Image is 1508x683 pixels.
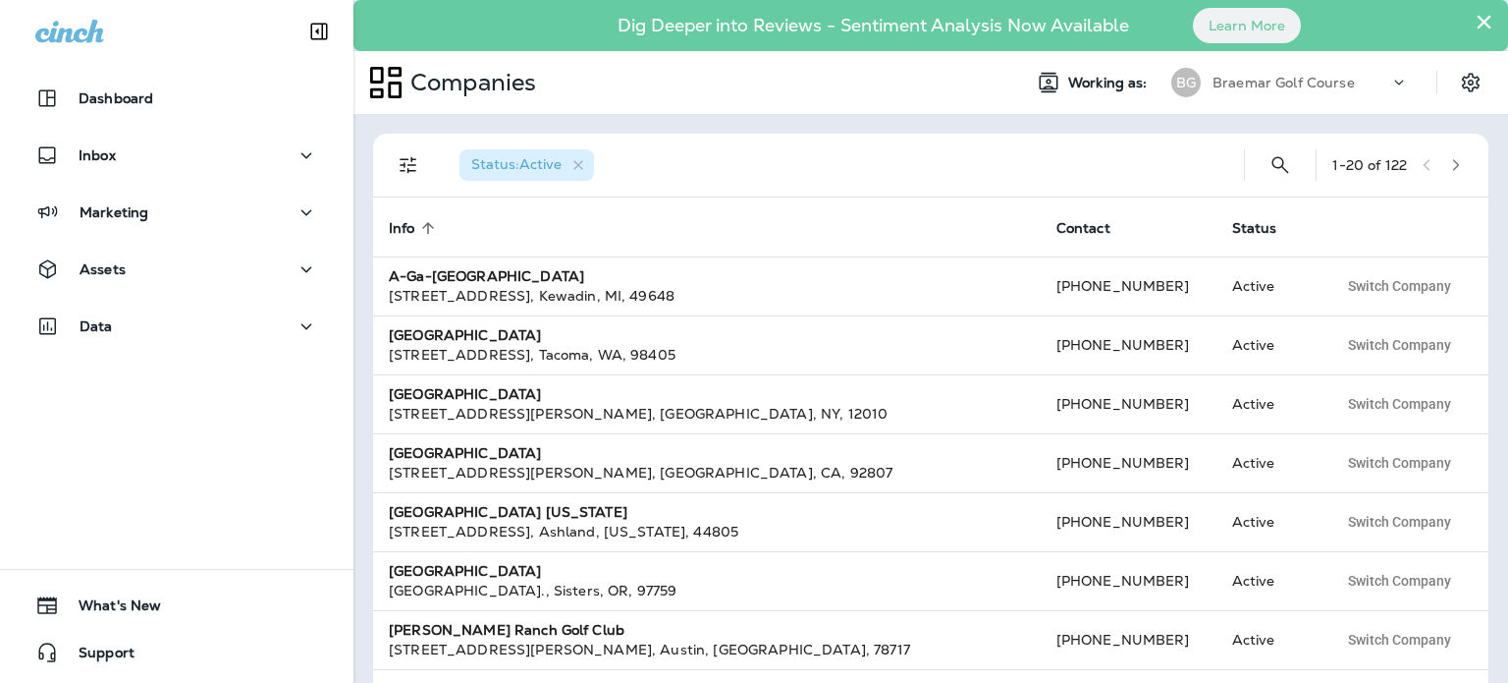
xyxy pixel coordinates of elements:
span: Switch Company [1348,456,1451,470]
div: [STREET_ADDRESS][PERSON_NAME] , [GEOGRAPHIC_DATA] , NY , 12010 [389,404,1025,424]
span: Status [1232,219,1303,237]
button: Search Companies [1261,145,1300,185]
strong: [GEOGRAPHIC_DATA] [US_STATE] [389,503,627,521]
span: Info [389,219,441,237]
td: Active [1216,551,1321,610]
span: Support [59,645,135,668]
td: [PHONE_NUMBER] [1041,256,1216,315]
td: [PHONE_NUMBER] [1041,610,1216,669]
td: Active [1216,315,1321,374]
p: Dig Deeper into Reviews - Sentiment Analysis Now Available [561,23,1186,28]
button: Data [20,307,334,346]
span: Switch Company [1348,397,1451,411]
span: Status [1232,220,1277,237]
p: Companies [403,68,536,97]
div: [STREET_ADDRESS] , Tacoma , WA , 98405 [389,345,1025,365]
span: Switch Company [1348,633,1451,647]
button: Collapse Sidebar [292,12,347,51]
button: Support [20,633,334,672]
td: [PHONE_NUMBER] [1041,374,1216,433]
strong: [GEOGRAPHIC_DATA] [389,326,541,344]
p: Data [80,318,113,334]
p: Assets [80,261,126,277]
div: BG [1171,68,1201,97]
div: 1 - 20 of 122 [1332,157,1407,173]
div: [STREET_ADDRESS][PERSON_NAME] , Austin , [GEOGRAPHIC_DATA] , 78717 [389,640,1025,659]
strong: [GEOGRAPHIC_DATA] [389,444,541,462]
strong: [GEOGRAPHIC_DATA] [389,562,541,580]
button: Switch Company [1337,389,1462,419]
button: Dashboard [20,79,334,118]
div: [STREET_ADDRESS] , Ashland , [US_STATE] , 44805 [389,522,1025,541]
div: [STREET_ADDRESS] , Kewadin , MI , 49648 [389,286,1025,306]
button: Marketing [20,193,334,232]
span: Info [389,220,415,237]
td: Active [1216,610,1321,669]
button: Switch Company [1337,507,1462,537]
div: [GEOGRAPHIC_DATA]. , Sisters , OR , 97759 [389,581,1025,600]
button: Filters [389,145,428,185]
button: Assets [20,250,334,289]
span: Contact [1056,220,1110,237]
button: What's New [20,586,334,625]
span: Switch Company [1348,515,1451,529]
button: Switch Company [1337,448,1462,478]
strong: [PERSON_NAME] Ranch Golf Club [389,621,624,639]
div: Status:Active [459,149,594,181]
span: Switch Company [1348,338,1451,352]
span: Status : Active [471,155,562,173]
button: Switch Company [1337,271,1462,301]
td: Active [1216,492,1321,551]
div: [STREET_ADDRESS][PERSON_NAME] , [GEOGRAPHIC_DATA] , CA , 92807 [389,463,1025,483]
span: Switch Company [1348,574,1451,588]
strong: A-Ga-[GEOGRAPHIC_DATA] [389,267,584,285]
td: Active [1216,433,1321,492]
p: Braemar Golf Course [1212,75,1355,90]
button: Close [1475,6,1493,37]
p: Inbox [79,147,116,163]
p: Dashboard [79,90,153,106]
span: What's New [59,598,161,621]
td: [PHONE_NUMBER] [1041,551,1216,610]
strong: [GEOGRAPHIC_DATA] [389,385,541,403]
button: Settings [1453,65,1488,100]
button: Switch Company [1337,625,1462,655]
td: [PHONE_NUMBER] [1041,433,1216,492]
td: Active [1216,256,1321,315]
span: Contact [1056,219,1136,237]
button: Learn More [1193,8,1301,43]
td: [PHONE_NUMBER] [1041,315,1216,374]
button: Switch Company [1337,566,1462,596]
span: Working as: [1068,75,1152,91]
p: Marketing [80,204,148,220]
td: [PHONE_NUMBER] [1041,492,1216,551]
td: Active [1216,374,1321,433]
button: Switch Company [1337,330,1462,360]
button: Inbox [20,136,334,175]
span: Switch Company [1348,279,1451,293]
